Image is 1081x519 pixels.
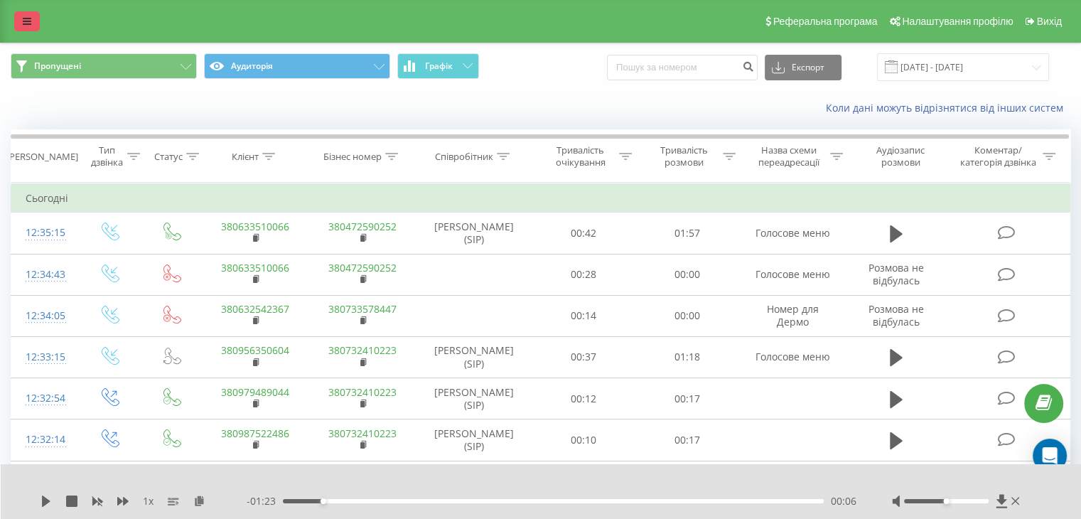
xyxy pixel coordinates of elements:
a: 380979489044 [221,385,289,399]
td: 00:14 [532,295,635,336]
div: Тривалість розмови [648,144,719,168]
div: Клієнт [232,151,259,163]
a: 380732410223 [328,385,397,399]
td: 00:12 [532,378,635,419]
span: Налаштування профілю [902,16,1013,27]
td: 00:10 [532,419,635,461]
td: Голосове меню [738,461,846,502]
td: Голосове меню [738,213,846,254]
a: 380472590252 [328,220,397,233]
td: Сніжана (SIP) [416,461,532,502]
div: 12:32:14 [26,426,63,454]
td: [PERSON_NAME] (SIP) [416,378,532,419]
td: 00:17 [635,419,738,461]
span: Розмова не відбулась [868,261,924,287]
td: 00:42 [532,213,635,254]
span: - 01:23 [247,494,283,508]
td: Номер для Дермо [738,295,846,336]
button: Графік [397,53,479,79]
td: 00:00 [635,295,738,336]
td: [PERSON_NAME] (SIP) [416,213,532,254]
a: 380732410223 [328,427,397,440]
div: 12:32:54 [26,385,63,412]
a: 380956350604 [221,343,289,357]
td: 01:57 [635,213,738,254]
td: Голосове меню [738,254,846,295]
div: Коментар/категорія дзвінка [956,144,1039,168]
td: 01:18 [635,336,738,378]
span: Вихід [1037,16,1062,27]
td: [PERSON_NAME] (SIP) [416,419,532,461]
span: Розмова не відбулась [868,302,924,328]
div: Назва схеми переадресації [752,144,827,168]
td: 00:37 [532,336,635,378]
div: Співробітник [435,151,493,163]
td: 00:00 [635,254,738,295]
td: Сьогодні [11,184,1070,213]
span: Графік [425,61,453,71]
input: Пошук за номером [607,55,758,80]
span: 00:06 [831,494,856,508]
div: Accessibility label [321,498,326,504]
td: 01:21 [635,461,738,502]
a: 380472590252 [328,261,397,274]
a: 380733578447 [328,302,397,316]
a: 380633510066 [221,220,289,233]
span: Пропущені [34,60,81,72]
td: [PERSON_NAME] (SIP) [416,336,532,378]
button: Аудиторія [204,53,390,79]
div: Тривалість очікування [545,144,616,168]
a: 380732410223 [328,343,397,357]
div: Статус [154,151,183,163]
a: 380632542367 [221,302,289,316]
div: [PERSON_NAME] [6,151,78,163]
div: 12:34:05 [26,302,63,330]
div: Accessibility label [943,498,949,504]
div: Бізнес номер [323,151,382,163]
div: 12:34:43 [26,261,63,289]
button: Пропущені [11,53,197,79]
div: 12:33:15 [26,343,63,371]
div: Аудіозапис розмови [859,144,942,168]
a: 380633510066 [221,261,289,274]
span: 1 x [143,494,154,508]
span: Реферальна програма [773,16,878,27]
td: 01:45 [532,461,635,502]
td: 00:28 [532,254,635,295]
div: 12:35:15 [26,219,63,247]
a: 380987522486 [221,427,289,440]
td: 00:17 [635,378,738,419]
button: Експорт [765,55,841,80]
a: Коли дані можуть відрізнятися вiд інших систем [826,101,1070,114]
td: Голосове меню [738,336,846,378]
div: Тип дзвінка [90,144,123,168]
div: Open Intercom Messenger [1033,439,1067,473]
